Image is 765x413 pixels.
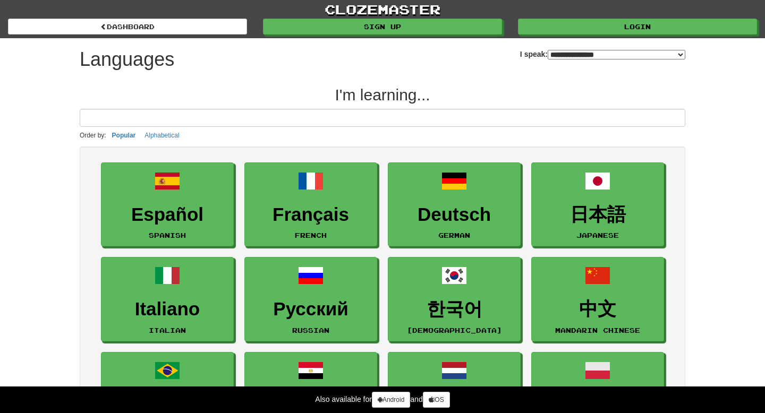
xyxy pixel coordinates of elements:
[109,130,139,141] button: Popular
[388,162,521,247] a: DeutschGerman
[548,50,685,59] select: I speak:
[263,19,502,35] a: Sign up
[244,257,377,341] a: РусскийRussian
[149,326,186,334] small: Italian
[80,49,174,70] h1: Languages
[8,19,247,35] a: dashboard
[101,257,234,341] a: ItalianoItalian
[80,132,106,139] small: Order by:
[438,231,470,239] small: German
[244,162,377,247] a: FrançaisFrench
[292,326,329,334] small: Russian
[372,392,410,408] a: Android
[295,231,327,239] small: French
[423,392,450,408] a: iOS
[394,204,515,225] h3: Deutsch
[576,231,619,239] small: Japanese
[250,299,371,320] h3: Русский
[394,299,515,320] h3: 한국어
[80,86,685,104] h2: I'm learning...
[101,162,234,247] a: EspañolSpanish
[107,204,228,225] h3: Español
[531,162,664,247] a: 日本語Japanese
[388,257,521,341] a: 한국어[DEMOGRAPHIC_DATA]
[149,231,186,239] small: Spanish
[141,130,182,141] button: Alphabetical
[531,257,664,341] a: 中文Mandarin Chinese
[518,19,757,35] a: Login
[407,326,502,334] small: [DEMOGRAPHIC_DATA]
[520,49,685,59] label: I speak:
[555,326,640,334] small: Mandarin Chinese
[107,299,228,320] h3: Italiano
[250,204,371,225] h3: Français
[537,299,658,320] h3: 中文
[537,204,658,225] h3: 日本語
